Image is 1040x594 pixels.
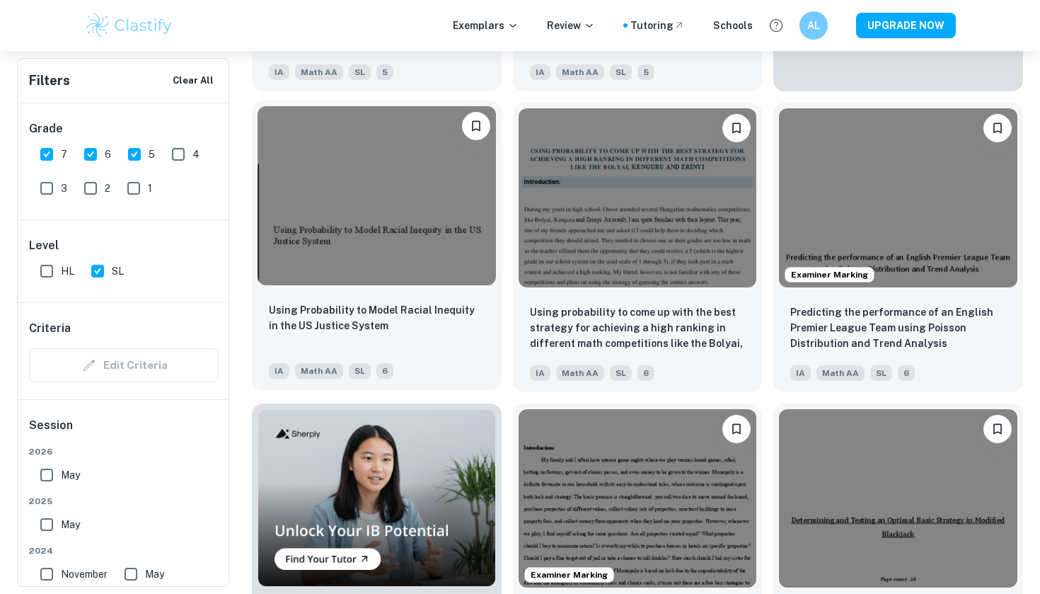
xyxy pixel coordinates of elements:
span: May [61,517,80,532]
span: 6 [376,363,393,379]
span: 7 [61,147,67,162]
img: Clastify logo [84,11,174,40]
img: Thumbnail [258,409,496,587]
p: Review [547,18,595,33]
span: Math AA [556,365,604,381]
button: Bookmark [462,112,490,140]
span: Examiner Marking [785,268,874,281]
span: 4 [192,147,200,162]
span: 6 [898,365,915,381]
span: 5 [376,64,393,80]
span: 5 [149,147,155,162]
button: Help and Feedback [764,13,788,38]
h6: Filters [29,71,70,91]
h6: Session [29,417,219,445]
a: BookmarkUsing probability to come up with the best strategy for achieving a high ranking in diffe... [513,103,763,392]
button: Bookmark [722,415,751,443]
a: BookmarkUsing Probability to Model Racial Inequity in the US Justice SystemIAMath AASL6 [252,103,502,392]
img: Math AA IA example thumbnail: Using Probability to Model Racial Inequi [258,106,496,285]
button: Bookmark [983,415,1012,443]
span: SL [870,365,892,381]
span: SL [349,363,371,379]
h6: Criteria [29,320,71,337]
p: Predicting the performance of an English Premier League Team using Poisson Distribution and Trend... [790,304,1006,351]
span: IA [269,64,289,80]
span: HL [61,263,74,279]
img: Math AA IA example thumbnail: Predicting the performance of an English [779,108,1017,287]
span: May [61,467,80,483]
p: Exemplars [453,18,519,33]
span: IA [269,363,289,379]
span: Math AA [816,365,865,381]
button: Clear All [169,70,217,91]
button: UPGRADE NOW [856,13,956,38]
span: SL [610,64,632,80]
span: 2 [105,181,110,196]
h6: Grade [29,120,219,137]
img: Math AA IA example thumbnail: Determining and testing an optimal basic [779,409,1017,588]
span: Math AA [556,64,604,80]
img: Math AA IA example thumbnail: Probability in Monopoly [519,409,757,588]
span: 3 [61,181,67,196]
span: 1 [148,181,152,196]
button: Bookmark [722,114,751,142]
a: Tutoring [630,18,685,33]
span: 2024 [29,544,219,557]
span: 2025 [29,495,219,508]
span: 6 [637,365,654,381]
span: 5 [637,64,654,80]
span: May [145,566,164,582]
span: 2026 [29,445,219,458]
span: SL [112,263,124,279]
img: Math AA IA example thumbnail: Using probability to come up with the be [519,108,757,287]
span: 6 [105,147,111,162]
p: Using Probability to Model Racial Inequity in the US Justice System [269,302,485,333]
a: Examiner MarkingBookmarkPredicting the performance of an English Premier League Team using Poisso... [773,103,1023,392]
span: SL [610,365,632,381]
h6: AL [806,18,822,33]
span: IA [790,365,811,381]
span: November [61,566,108,582]
button: AL [799,11,828,40]
span: Math AA [295,363,343,379]
div: Criteria filters are unavailable when searching by topic [29,348,219,382]
p: Using probability to come up with the best strategy for achieving a high ranking in different mat... [530,304,746,353]
h6: Level [29,237,219,254]
span: SL [349,64,371,80]
button: Bookmark [983,114,1012,142]
span: IA [530,365,550,381]
a: Schools [713,18,753,33]
span: Math AA [295,64,343,80]
span: IA [530,64,550,80]
span: Examiner Marking [525,569,613,581]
